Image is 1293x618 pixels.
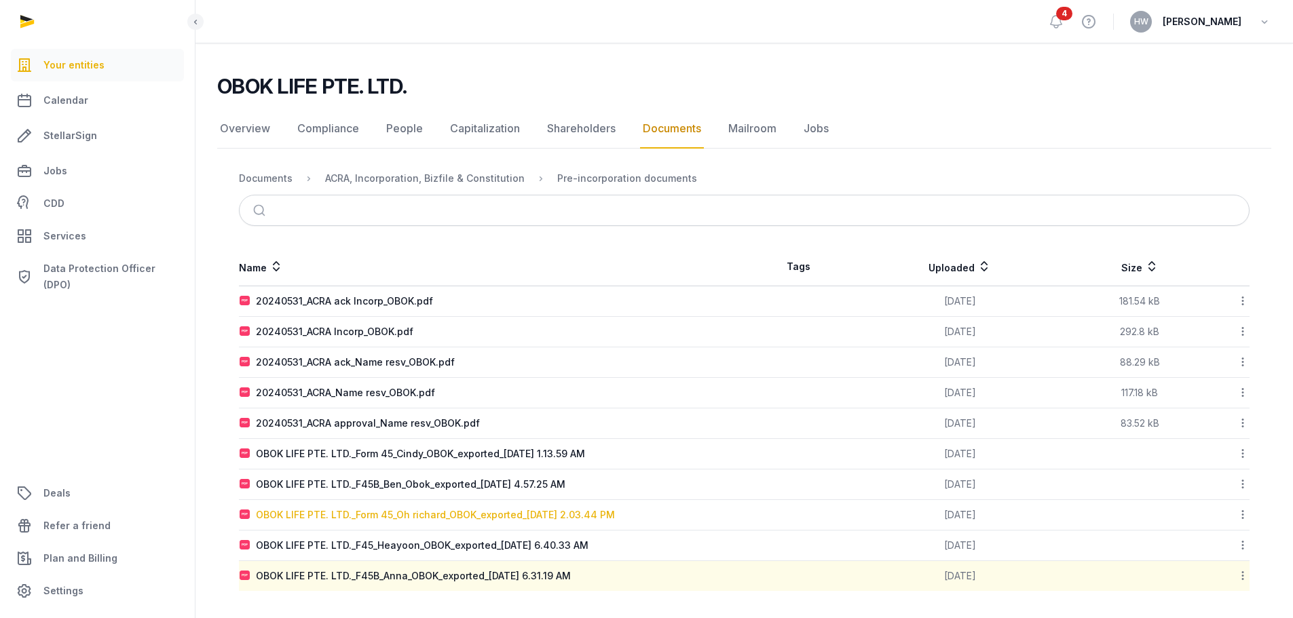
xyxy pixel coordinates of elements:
[1163,14,1241,30] span: [PERSON_NAME]
[11,255,184,298] a: Data Protection Officer (DPO)
[43,550,117,566] span: Plan and Billing
[944,448,976,459] span: [DATE]
[11,477,184,509] a: Deals
[295,109,362,149] a: Compliance
[256,325,413,339] div: 20240531_ACRA Incorp_OBOK.pdf
[240,479,250,490] img: pdf.svg
[217,109,1271,149] nav: Tabs
[944,387,976,398] span: [DATE]
[43,485,71,501] span: Deals
[1134,18,1148,26] span: HW
[11,509,184,542] a: Refer a friend
[217,109,273,149] a: Overview
[383,109,426,149] a: People
[240,571,250,581] img: pdf.svg
[256,447,585,461] div: OBOK LIFE PTE. LTD._Form 45_Cindy_OBOK_exported_[DATE] 1.13.59 AM
[256,294,433,308] div: 20240531_ACRA ack Incorp_OBOK.pdf
[11,155,184,187] a: Jobs
[944,570,976,581] span: [DATE]
[43,128,97,144] span: StellarSign
[240,540,250,551] img: pdf.svg
[726,109,779,149] a: Mailroom
[745,248,853,286] th: Tags
[944,509,976,520] span: [DATE]
[240,387,250,398] img: pdf.svg
[11,119,184,152] a: StellarSign
[1067,378,1213,408] td: 117.18 kB
[43,228,86,244] span: Services
[1067,317,1213,347] td: 292.8 kB
[43,195,64,212] span: CDD
[43,583,83,599] span: Settings
[43,518,111,534] span: Refer a friend
[11,575,184,607] a: Settings
[1067,408,1213,439] td: 83.52 kB
[239,162,1250,195] nav: Breadcrumb
[239,248,745,286] th: Name
[217,74,407,98] h2: OBOK LIFE PTE. LTD.
[557,172,697,185] div: Pre-incorporation documents
[256,539,588,552] div: OBOK LIFE PTE. LTD._F45_Heayoon_OBOK_exported_[DATE] 6.40.33 AM
[43,260,179,293] span: Data Protection Officer (DPO)
[11,49,184,81] a: Your entities
[240,326,250,337] img: pdf.svg
[43,92,88,109] span: Calendar
[640,109,704,149] a: Documents
[11,84,184,117] a: Calendar
[256,355,455,369] div: 20240531_ACRA ack_Name resv_OBOK.pdf
[256,508,615,522] div: OBOK LIFE PTE. LTD._Form 45_Oh richard_OBOK_exported_[DATE] 2.03.44 PM
[1067,248,1213,286] th: Size
[1049,461,1293,618] iframe: Chat Widget
[256,569,571,583] div: OBOK LIFE PTE. LTD._F45B_Anna_OBOK_exported_[DATE] 6.31.19 AM
[944,417,976,429] span: [DATE]
[256,478,565,491] div: OBOK LIFE PTE. LTD._F45B_Ben_Obok_exported_[DATE] 4.57.25 AM
[11,542,184,575] a: Plan and Billing
[43,57,105,73] span: Your entities
[447,109,523,149] a: Capitalization
[43,163,67,179] span: Jobs
[1056,7,1072,20] span: 4
[944,478,976,490] span: [DATE]
[1130,11,1152,33] button: HW
[1067,286,1213,317] td: 181.54 kB
[240,418,250,429] img: pdf.svg
[11,220,184,252] a: Services
[325,172,525,185] div: ACRA, Incorporation, Bizfile & Constitution
[944,326,976,337] span: [DATE]
[544,109,618,149] a: Shareholders
[11,190,184,217] a: CDD
[944,539,976,551] span: [DATE]
[944,295,976,307] span: [DATE]
[256,386,435,400] div: 20240531_ACRA_Name resv_OBOK.pdf
[1067,347,1213,378] td: 88.29 kB
[801,109,831,149] a: Jobs
[240,509,250,520] img: pdf.svg
[944,356,976,368] span: [DATE]
[240,296,250,307] img: pdf.svg
[256,417,480,430] div: 20240531_ACRA approval_Name resv_OBOK.pdf
[240,448,250,459] img: pdf.svg
[240,357,250,368] img: pdf.svg
[853,248,1067,286] th: Uploaded
[239,172,293,185] div: Documents
[245,195,277,225] button: Submit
